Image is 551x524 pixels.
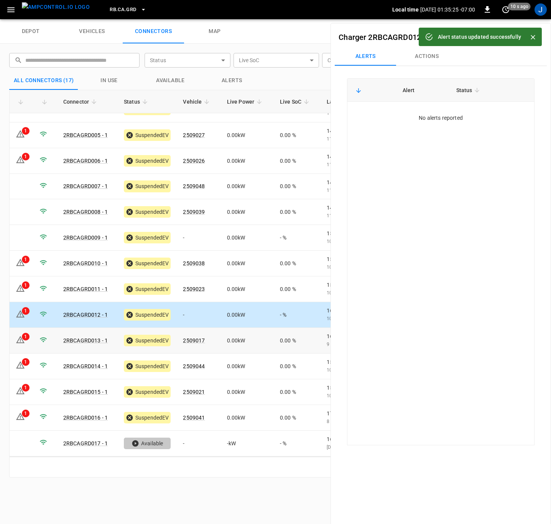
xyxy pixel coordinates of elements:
[22,307,30,315] div: 1
[183,337,205,344] a: 2509017
[274,148,321,174] td: 0.00 %
[221,276,274,302] td: 0.00 kW
[339,31,466,43] h6: -
[221,302,274,328] td: 0.00 kW
[339,33,421,42] a: Charger 2RBCAGRD012
[183,389,205,395] a: 2509021
[221,122,274,148] td: 0.00 kW
[274,431,321,456] td: - %
[124,258,171,269] div: SuspendedEV
[274,276,321,302] td: 0.00 %
[327,188,356,193] span: 11 hours ago
[360,114,522,122] div: No alerts reported
[327,204,387,212] p: 14:56
[22,2,90,12] img: ampcontrol.io logo
[63,389,108,395] a: 2RBCAGRD015 - 1
[327,316,356,321] span: 10 hours ago
[508,3,531,10] span: 10 s ago
[183,209,205,215] a: 2509039
[221,354,274,379] td: 0.00 kW
[274,251,321,276] td: 0.00 %
[124,155,171,167] div: SuspendedEV
[22,384,30,392] div: 1
[327,358,387,366] p: 15:59
[63,235,108,241] a: 2RBCAGRD009 - 1
[327,419,353,424] span: 8 hours ago
[79,71,140,90] button: in use
[110,5,136,14] span: RB.CA.GRD
[327,410,387,417] p: 17:08
[63,415,108,421] a: 2RBCAGRD016 - 1
[221,379,274,405] td: 0.00 kW
[274,174,321,200] td: 0.00 %
[140,71,201,90] button: Available
[327,239,356,244] span: 10 hours ago
[9,71,79,90] button: All Connectors (17)
[183,415,205,421] a: 2509041
[327,264,356,270] span: 10 hours ago
[22,410,30,417] div: 1
[335,47,396,66] button: Alerts
[327,290,356,296] span: 10 hours ago
[63,183,108,189] a: 2RBCAGRD007 - 1
[123,19,184,44] a: connectors
[221,251,274,276] td: 0.00 kW
[327,179,387,186] p: 14:48
[22,153,30,160] div: 1
[63,97,99,106] span: Connector
[227,97,265,106] span: Live Power
[22,333,30,341] div: 1
[274,379,321,405] td: 0.00 %
[183,286,205,292] a: 2509023
[63,158,108,164] a: 2RBCAGRD006 - 1
[201,71,263,90] button: Alerts
[274,225,321,251] td: - %
[274,405,321,431] td: 0.00 %
[124,206,171,218] div: SuspendedEV
[22,281,30,289] div: 1
[63,286,108,292] a: 2RBCAGRD011 - 1
[63,312,108,318] a: 2RBCAGRD012 - 1
[124,412,171,423] div: SuspendedEV
[221,199,274,225] td: 0.00 kW
[327,367,356,373] span: 10 hours ago
[327,445,341,450] span: [DATE]
[124,232,171,243] div: SuspendedEV
[327,342,353,347] span: 9 hours ago
[280,97,311,106] span: Live SoC
[124,283,171,295] div: SuspendedEV
[327,255,387,263] p: 15:23
[124,438,171,449] div: Available
[124,129,171,141] div: SuspendedEV
[438,30,521,44] div: Alert status updated successfully
[274,354,321,379] td: 0.00 %
[274,302,321,328] td: - %
[221,148,274,174] td: 0.00 kW
[177,302,220,328] td: -
[63,440,108,446] a: 2RBCAGRD017 - 1
[63,209,108,215] a: 2RBCAGRD008 - 1
[124,386,171,398] div: SuspendedEV
[183,132,205,138] a: 2509027
[221,225,274,251] td: 0.00 kW
[124,180,171,192] div: SuspendedEV
[22,127,30,135] div: 1
[124,335,171,346] div: SuspendedEV
[456,86,482,95] span: Status
[183,363,205,369] a: 2509044
[124,309,171,321] div: SuspendedEV
[327,332,387,340] p: 16:26
[327,281,387,289] p: 15:41
[61,19,123,44] a: vehicles
[327,162,356,167] span: 11 hours ago
[327,111,356,116] span: 11 hours ago
[327,435,387,443] p: 16:55
[327,384,387,392] p: 15:48
[63,363,108,369] a: 2RBCAGRD014 - 1
[63,260,108,266] a: 2RBCAGRD010 - 1
[183,97,212,106] span: Vehicle
[221,174,274,200] td: 0.00 kW
[527,31,539,43] button: Close
[396,79,450,102] th: Alert
[22,256,30,263] div: 1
